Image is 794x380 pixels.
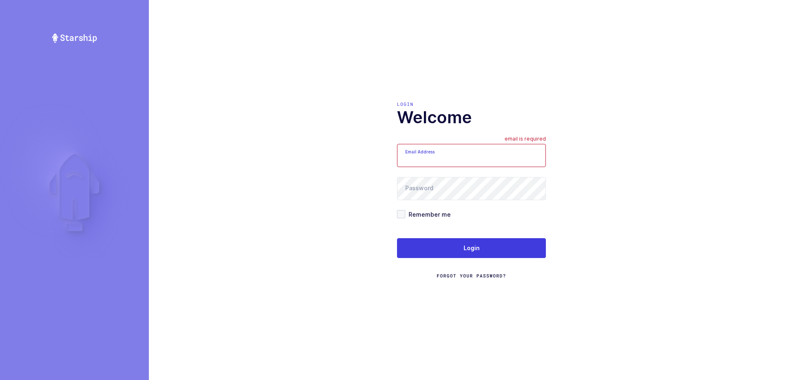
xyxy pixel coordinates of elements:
div: email is required [505,136,546,144]
img: Starship [51,33,98,43]
h1: Welcome [397,108,546,127]
a: Forgot Your Password? [437,272,506,279]
span: Login [464,244,480,252]
input: Email Address [397,144,546,167]
input: Password [397,177,546,200]
div: Login [397,101,546,108]
button: Login [397,238,546,258]
span: Remember me [405,210,451,218]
